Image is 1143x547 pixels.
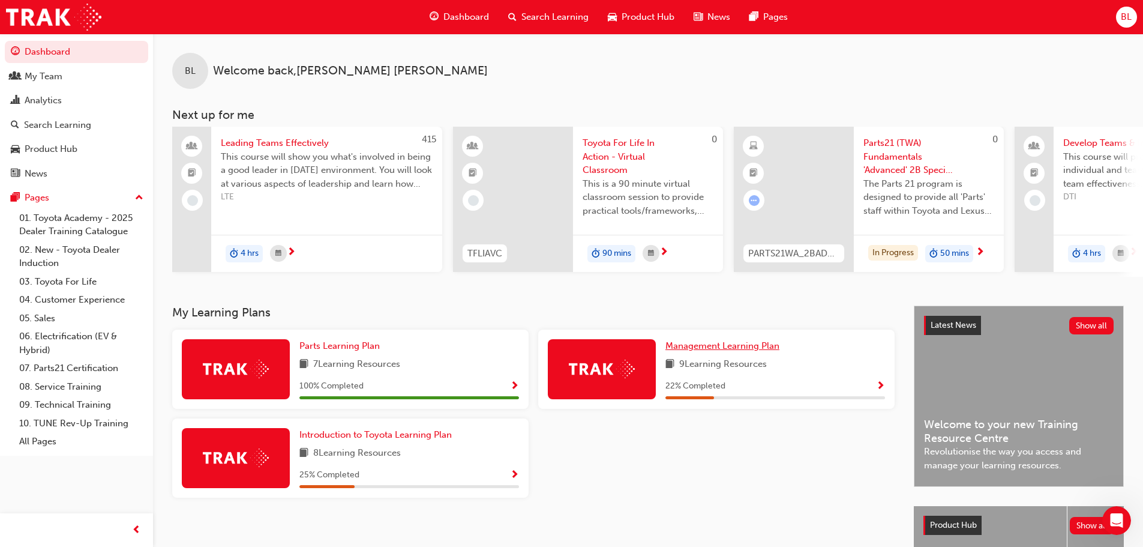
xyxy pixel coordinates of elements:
a: 05. Sales [14,309,148,328]
a: Analytics [5,89,148,112]
span: BL [185,64,196,78]
a: car-iconProduct Hub [598,5,684,29]
span: This course will show you what's involved in being a good leader in [DATE] environment. You will ... [221,150,433,191]
span: chart-icon [11,95,20,106]
span: people-icon [11,71,20,82]
span: BL [1121,10,1132,24]
span: Show Progress [510,470,519,481]
span: car-icon [11,144,20,155]
span: Product Hub [622,10,674,24]
a: guage-iconDashboard [420,5,499,29]
a: news-iconNews [684,5,740,29]
span: calendar-icon [648,246,654,261]
span: learningRecordVerb_ATTEMPT-icon [749,195,760,206]
span: duration-icon [592,246,600,262]
span: Search Learning [521,10,589,24]
span: Welcome back , [PERSON_NAME] [PERSON_NAME] [213,64,488,78]
span: booktick-icon [1030,166,1039,181]
span: guage-icon [430,10,439,25]
span: Parts21 (TWA) Fundamentals 'Advanced' 2B Special Ordering & Heijunka [863,136,994,177]
span: 0 [992,134,998,145]
span: book-icon [299,446,308,461]
span: Dashboard [443,10,489,24]
div: Pages [25,191,49,205]
button: BL [1116,7,1137,28]
span: duration-icon [929,246,938,262]
a: 0PARTS21WA_2BADVSO_0823_ELParts21 (TWA) Fundamentals 'Advanced' 2B Special Ordering & HeijunkaThe... [734,127,1004,272]
span: prev-icon [132,523,141,538]
span: 50 mins [940,247,969,261]
span: booktick-icon [749,166,758,181]
span: learningRecordVerb_NONE-icon [187,195,198,206]
span: next-icon [976,247,985,258]
a: Latest NewsShow allWelcome to your new Training Resource CentreRevolutionise the way you access a... [914,306,1124,487]
span: Leading Teams Effectively [221,136,433,150]
iframe: Intercom live chat [1102,506,1131,535]
span: learningRecordVerb_NONE-icon [468,195,479,206]
span: duration-icon [230,246,238,262]
span: next-icon [1129,247,1138,258]
a: My Team [5,65,148,88]
span: news-icon [11,169,20,180]
span: calendar-icon [1118,246,1124,261]
a: Search Learning [5,114,148,136]
span: Welcome to your new Training Resource Centre [924,418,1114,445]
span: 7 Learning Resources [313,357,400,372]
span: PARTS21WA_2BADVSO_0823_EL [748,247,839,261]
span: learningResourceType_ELEARNING-icon [749,139,758,154]
span: Parts Learning Plan [299,340,380,351]
span: Introduction to Toyota Learning Plan [299,429,452,440]
span: booktick-icon [188,166,196,181]
span: Show Progress [876,381,885,392]
a: All Pages [14,432,148,451]
span: Pages [763,10,788,24]
h3: Next up for me [153,108,1143,122]
img: Trak [569,360,635,378]
button: Show Progress [876,379,885,394]
a: 04. Customer Experience [14,291,148,309]
button: DashboardMy TeamAnalyticsSearch LearningProduct HubNews [5,38,148,187]
span: duration-icon [1072,246,1081,262]
span: next-icon [659,247,668,258]
span: search-icon [11,120,19,131]
a: Management Learning Plan [665,339,784,353]
span: book-icon [299,357,308,372]
a: News [5,163,148,185]
img: Trak [6,4,101,31]
span: next-icon [287,247,296,258]
span: 4 hrs [1083,247,1101,261]
span: 8 Learning Resources [313,446,401,461]
button: Pages [5,187,148,209]
button: Show Progress [510,468,519,483]
a: 01. Toyota Academy - 2025 Dealer Training Catalogue [14,209,148,241]
span: 25 % Completed [299,468,359,482]
img: Trak [203,360,269,378]
button: Show all [1069,317,1114,334]
span: Show Progress [510,381,519,392]
span: book-icon [665,357,674,372]
span: Product Hub [930,520,977,530]
span: search-icon [508,10,517,25]
div: In Progress [868,245,918,261]
span: Revolutionise the way you access and manage your learning resources. [924,445,1114,472]
span: 415 [422,134,436,145]
span: 100 % Completed [299,379,364,393]
span: The Parts 21 program is designed to provide all 'Parts' staff within Toyota and Lexus dealerships... [863,177,994,218]
div: Product Hub [25,142,77,156]
div: My Team [25,70,62,83]
a: Product Hub [5,138,148,160]
div: Analytics [25,94,62,107]
button: Show Progress [510,379,519,394]
span: TFLIAVC [467,247,502,261]
a: 08. Service Training [14,378,148,396]
span: Toyota For Life In Action - Virtual Classroom [583,136,713,177]
a: 06. Electrification (EV & Hybrid) [14,327,148,359]
a: pages-iconPages [740,5,797,29]
span: Latest News [931,320,976,330]
span: pages-icon [11,193,20,204]
img: Trak [203,449,269,467]
div: Search Learning [24,118,91,132]
a: Latest NewsShow all [924,316,1114,335]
